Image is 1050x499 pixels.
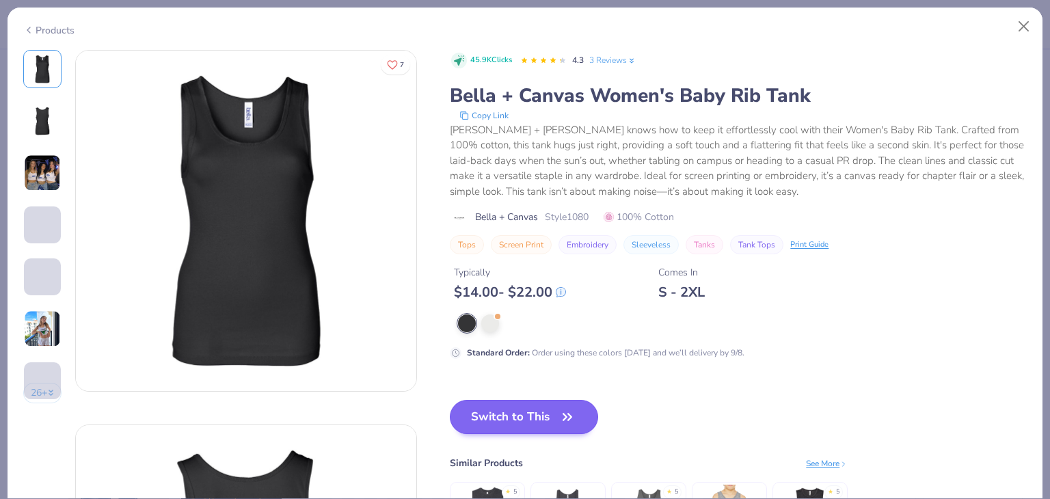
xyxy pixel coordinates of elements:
[806,457,848,470] div: See More
[450,456,523,470] div: Similar Products
[24,154,61,191] img: User generated content
[24,399,26,436] img: User generated content
[26,105,59,137] img: Back
[455,109,513,122] button: copy to clipboard
[24,295,26,332] img: User generated content
[545,210,589,224] span: Style 1080
[520,50,567,72] div: 4.3 Stars
[667,487,672,493] div: ★
[76,51,416,391] img: Front
[505,487,511,493] div: ★
[1011,14,1037,40] button: Close
[24,243,26,280] img: User generated content
[513,487,517,497] div: 5
[589,54,636,66] a: 3 Reviews
[658,284,705,301] div: S - 2XL
[623,235,679,254] button: Sleeveless
[675,487,678,497] div: 5
[450,400,598,434] button: Switch to This
[454,284,566,301] div: $ 14.00 - $ 22.00
[604,210,674,224] span: 100% Cotton
[381,55,410,75] button: Like
[836,487,839,497] div: 5
[491,235,552,254] button: Screen Print
[450,83,1027,109] div: Bella + Canvas Women's Baby Rib Tank
[658,265,705,280] div: Comes In
[450,122,1027,200] div: [PERSON_NAME] + [PERSON_NAME] knows how to keep it effortlessly cool with their Women's Baby Rib ...
[467,347,744,359] div: Order using these colors [DATE] and we’ll delivery by 9/8.
[24,310,61,347] img: User generated content
[23,383,62,403] button: 26+
[470,55,512,66] span: 45.9K Clicks
[686,235,723,254] button: Tanks
[450,235,484,254] button: Tops
[572,55,584,66] span: 4.3
[558,235,617,254] button: Embroidery
[450,213,468,224] img: brand logo
[730,235,783,254] button: Tank Tops
[23,23,75,38] div: Products
[475,210,538,224] span: Bella + Canvas
[400,62,404,68] span: 7
[828,487,833,493] div: ★
[26,53,59,85] img: Front
[467,347,530,358] strong: Standard Order :
[454,265,566,280] div: Typically
[790,239,829,251] div: Print Guide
